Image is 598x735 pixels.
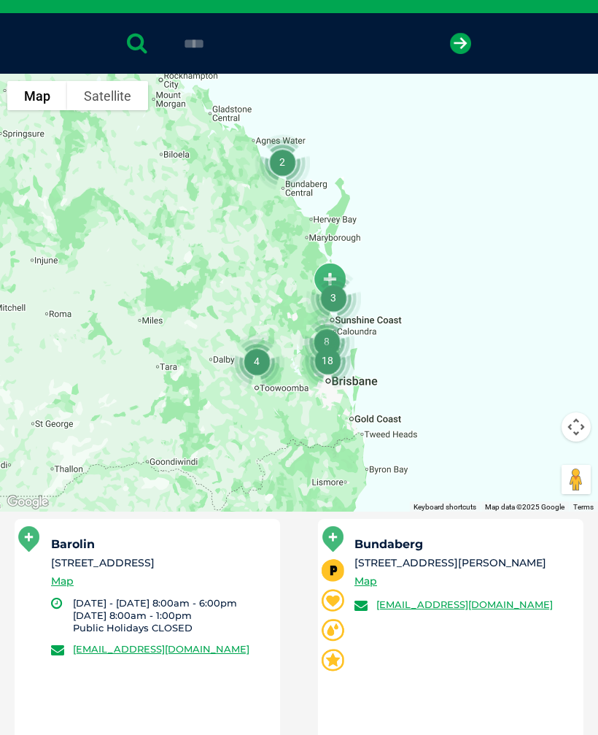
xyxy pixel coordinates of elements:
a: Click to see this area on Google Maps [4,493,52,512]
button: Show street map [7,81,67,110]
li: [DATE] - [DATE] 8:00am - 6:00pm [DATE] 8:00am - 1:00pm ﻿Public Holidays ﻿CLOSED [73,597,267,634]
h5: Barolin [51,539,267,550]
div: 4 [223,328,290,395]
a: Map [51,573,74,590]
button: Keyboard shortcuts [413,502,476,512]
li: [STREET_ADDRESS] [51,555,267,571]
div: 2 [249,128,316,196]
a: Map [354,573,377,590]
li: [STREET_ADDRESS][PERSON_NAME] [354,555,570,571]
div: 18 [294,327,361,394]
button: Drag Pegman onto the map to open Street View [562,465,591,494]
a: [EMAIL_ADDRESS][DOMAIN_NAME] [73,643,249,655]
h5: Bundaberg [354,539,570,550]
button: Map camera controls [562,412,591,442]
div: Noosa Civic [306,256,354,308]
a: Terms (opens in new tab) [573,503,594,511]
img: Google [4,493,52,512]
button: Show satellite imagery [67,81,148,110]
div: 8 [293,308,360,375]
a: [EMAIL_ADDRESS][DOMAIN_NAME] [376,599,553,610]
div: 3 [300,264,367,331]
span: Map data ©2025 Google [485,503,564,511]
